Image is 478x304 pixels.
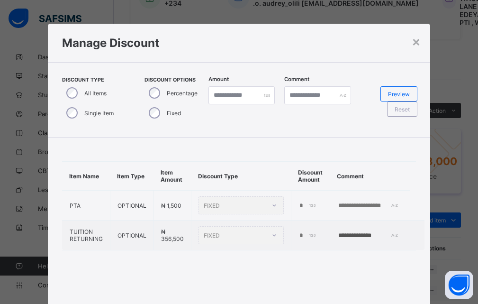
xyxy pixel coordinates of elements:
label: Single Item [84,110,114,117]
label: Comment [284,76,309,83]
label: All Items [84,90,107,97]
td: TUITION RETURNING [62,221,110,250]
td: PTA [62,191,110,221]
th: Discount Amount [291,162,330,191]
button: Open asap [445,271,473,299]
span: Preview [388,91,410,98]
span: ₦ 1,500 [161,202,181,209]
span: ₦ 356,500 [161,228,184,242]
div: × [412,33,421,49]
td: OPTIONAL [110,221,153,250]
label: Percentage [167,90,198,97]
label: Fixed [167,110,181,117]
span: Discount Options [144,77,204,83]
h1: Manage Discount [62,36,416,50]
th: Item Type [110,162,153,191]
td: OPTIONAL [110,191,153,221]
th: Item Name [62,162,110,191]
th: Item Amount [153,162,191,191]
th: Comment [330,162,410,191]
label: Amount [208,76,229,83]
th: Discount Type [191,162,291,191]
span: Reset [395,106,410,113]
span: Discount Type [62,77,126,83]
